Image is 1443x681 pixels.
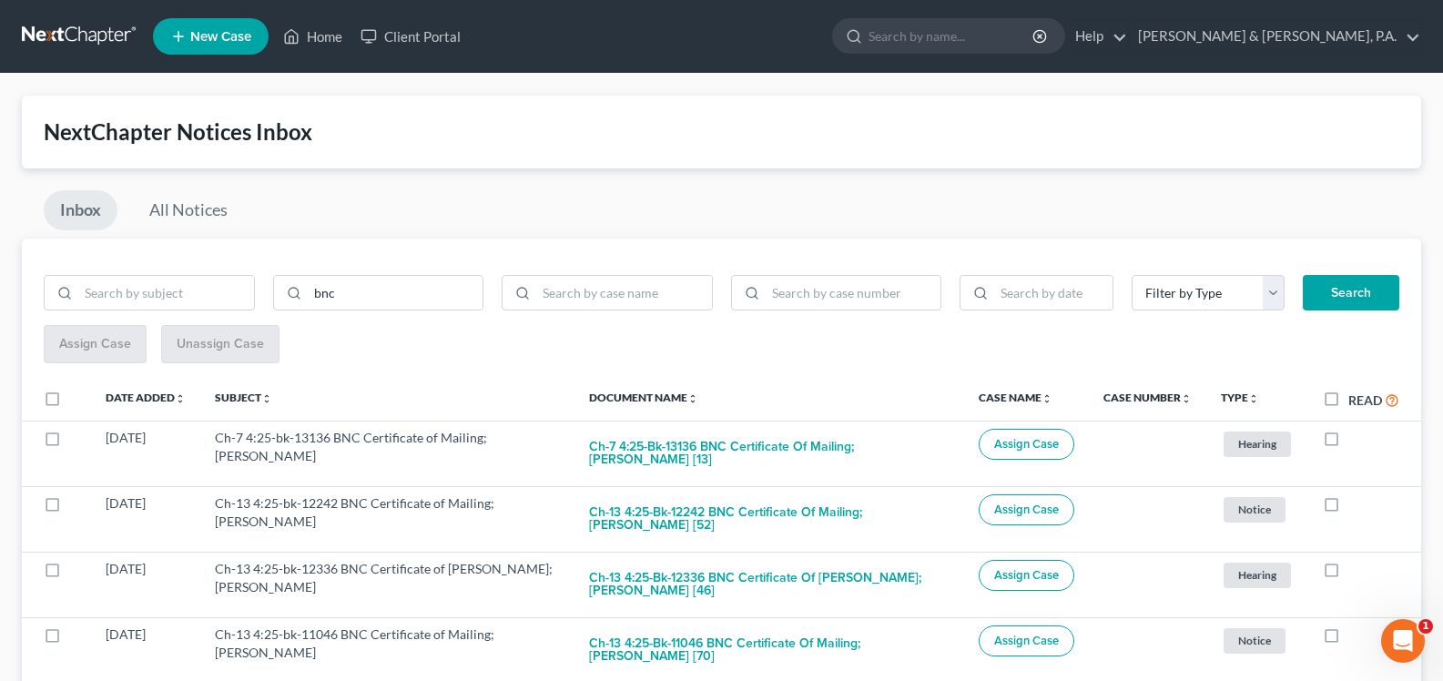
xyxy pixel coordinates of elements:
button: Assign Case [979,560,1074,591]
a: Document Nameunfold_more [589,391,698,404]
td: Ch-13 4:25-bk-12242 BNC Certificate of Mailing; [PERSON_NAME] [200,486,574,552]
i: unfold_more [261,393,272,404]
input: Search by subject [78,276,254,310]
button: Ch-7 4:25-bk-13136 BNC Certificate of Mailing; [PERSON_NAME] [13] [589,429,950,478]
iframe: Intercom live chat [1381,619,1425,663]
a: [PERSON_NAME] & [PERSON_NAME], P.A. [1129,20,1420,53]
input: Search by document name [308,276,483,310]
a: Help [1066,20,1127,53]
span: Hearing [1224,432,1291,456]
span: Assign Case [994,437,1059,452]
a: All Notices [133,190,244,230]
i: unfold_more [687,393,698,404]
a: Hearing [1221,560,1294,590]
button: Ch-13 4:25-bk-11046 BNC Certificate of Mailing; [PERSON_NAME] [70] [589,625,950,675]
a: Notice [1221,494,1294,524]
button: Assign Case [979,429,1074,460]
div: NextChapter Notices Inbox [44,117,1399,147]
td: Ch-13 4:25-bk-12336 BNC Certificate of [PERSON_NAME]; [PERSON_NAME] [200,552,574,617]
i: unfold_more [1248,393,1259,404]
span: Hearing [1224,563,1291,587]
i: unfold_more [175,393,186,404]
a: Typeunfold_more [1221,391,1259,404]
span: Assign Case [994,634,1059,648]
i: unfold_more [1042,393,1052,404]
a: Notice [1221,625,1294,656]
span: Notice [1224,497,1285,522]
span: 1 [1418,619,1433,634]
td: [DATE] [91,421,200,486]
button: Ch-13 4:25-bk-12336 BNC Certificate of [PERSON_NAME]; [PERSON_NAME] [46] [589,560,950,609]
a: Client Portal [351,20,470,53]
a: Hearing [1221,429,1294,459]
td: [DATE] [91,486,200,552]
a: Case Numberunfold_more [1103,391,1192,404]
td: Ch-7 4:25-bk-13136 BNC Certificate of Mailing; [PERSON_NAME] [200,421,574,486]
button: Assign Case [979,494,1074,525]
span: Notice [1224,628,1285,653]
button: Ch-13 4:25-bk-12242 BNC Certificate of Mailing; [PERSON_NAME] [52] [589,494,950,544]
a: Home [274,20,351,53]
i: unfold_more [1181,393,1192,404]
span: Assign Case [994,503,1059,517]
input: Search by name... [869,19,1035,53]
button: Assign Case [979,625,1074,656]
a: Date Addedunfold_more [106,391,186,404]
span: Assign Case [994,568,1059,583]
a: Case Nameunfold_more [979,391,1052,404]
td: [DATE] [91,552,200,617]
input: Search by date [994,276,1113,310]
a: Subjectunfold_more [215,391,272,404]
input: Search by case number [766,276,941,310]
label: Read [1348,391,1382,410]
span: New Case [190,30,251,44]
button: Search [1303,275,1399,311]
input: Search by case name [536,276,712,310]
a: Inbox [44,190,117,230]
